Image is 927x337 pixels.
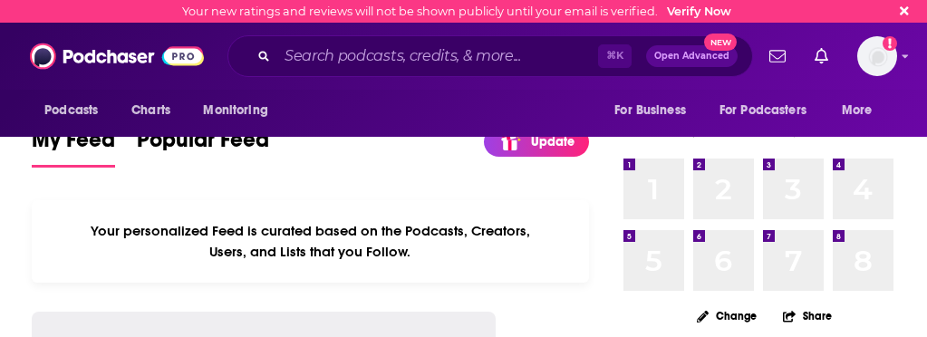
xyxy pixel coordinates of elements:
span: Podcasts [44,98,98,123]
a: Popular Feed [137,126,269,168]
button: open menu [602,93,709,128]
button: open menu [32,93,121,128]
a: My Feed [32,126,115,168]
img: Podchaser - Follow, Share and Rate Podcasts [30,39,204,73]
button: Show profile menu [857,36,897,76]
a: Show notifications dropdown [762,41,793,72]
div: Search podcasts, credits, & more... [227,35,753,77]
a: Charts [120,93,181,128]
button: open menu [190,93,291,128]
button: Change [686,304,768,327]
div: Your personalized Feed is curated based on the Podcasts, Creators, Users, and Lists that you Follow. [32,200,589,283]
span: More [842,98,873,123]
button: open menu [829,93,895,128]
span: New [704,34,737,51]
p: Update [531,134,575,149]
button: Open AdvancedNew [646,45,738,67]
a: Show notifications dropdown [807,41,835,72]
div: Your new ratings and reviews will not be shown publicly until your email is verified. [182,5,731,18]
button: Share [782,298,833,333]
span: My Feed [32,126,115,164]
span: Monitoring [203,98,267,123]
img: User Profile [857,36,897,76]
a: Verify Now [667,5,731,18]
span: Popular Feed [137,126,269,164]
svg: Email not verified [883,36,897,51]
span: Open Advanced [654,52,729,61]
input: Search podcasts, credits, & more... [277,42,598,71]
span: For Business [614,98,686,123]
span: ⌘ K [598,44,632,68]
button: open menu [708,93,833,128]
span: Logged in as robin.richardson [857,36,897,76]
span: Charts [131,98,170,123]
a: Update [484,127,589,157]
span: For Podcasters [719,98,806,123]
